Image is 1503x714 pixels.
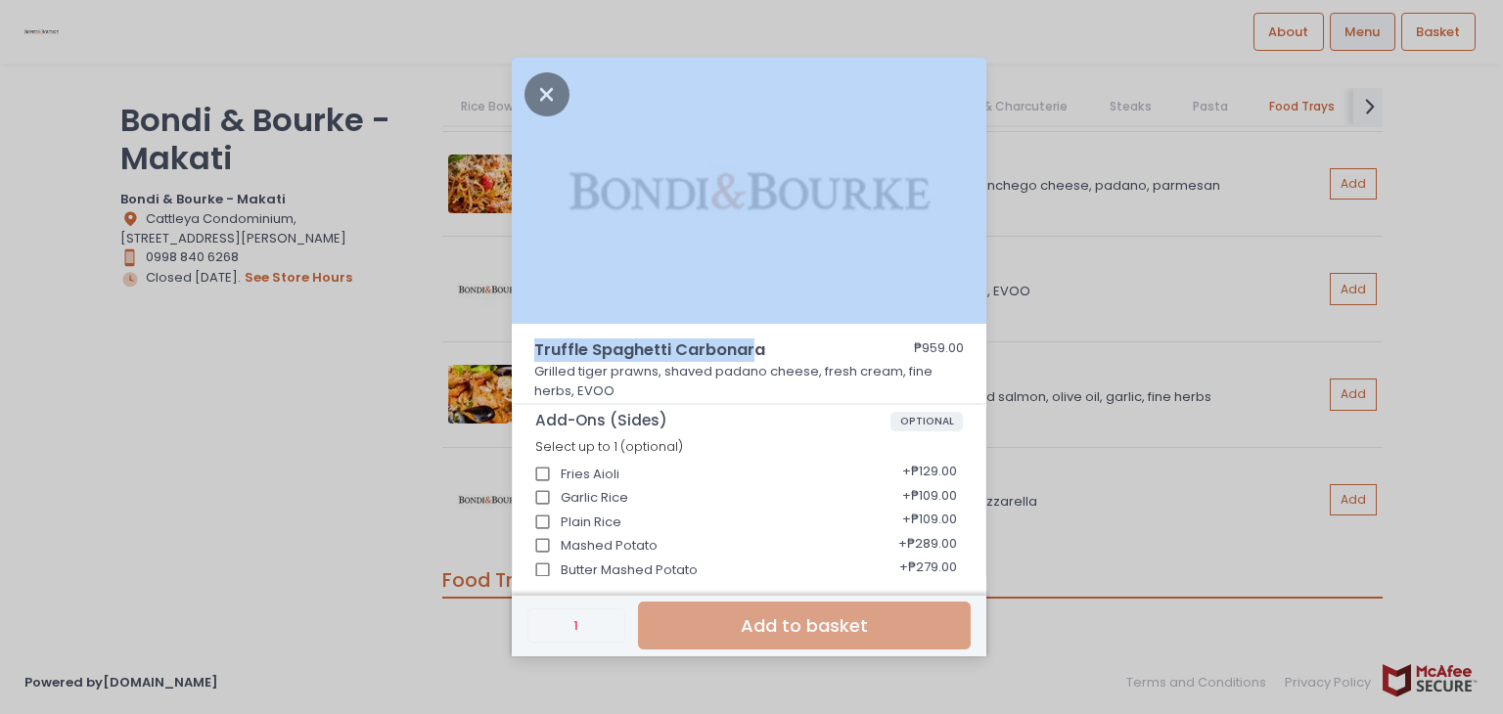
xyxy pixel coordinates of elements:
[895,504,963,541] div: + ₱109.00
[524,83,569,103] button: Close
[890,412,964,431] span: OPTIONAL
[892,575,963,612] div: + ₱279.00
[535,438,683,455] span: Select up to 1 (optional)
[892,552,963,589] div: + ₱279.00
[534,338,857,362] span: Truffle Spaghetti Carbonara
[638,602,971,649] button: Add to basket
[534,362,965,400] p: Grilled tiger prawns, shaved padano cheese, fresh cream, fine herbs, EVOO
[895,456,963,493] div: + ₱129.00
[914,338,964,362] div: ₱959.00
[891,527,963,564] div: + ₱289.00
[535,412,890,429] span: Add-Ons (Sides)
[512,58,986,324] img: Truffle Spaghetti Carbonara
[895,479,963,516] div: + ₱109.00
